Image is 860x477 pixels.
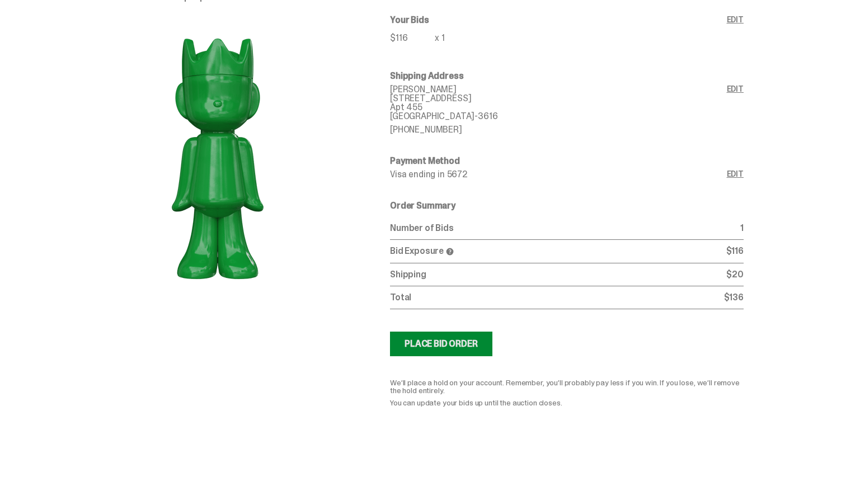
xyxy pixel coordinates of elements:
[106,17,330,297] img: product image
[390,399,744,407] p: You can update your bids up until the auction closes.
[390,224,740,233] p: Number of Bids
[740,224,744,233] p: 1
[390,201,744,210] h6: Order Summary
[727,170,744,179] a: Edit
[390,332,492,356] button: Place Bid Order
[435,34,445,42] p: x 1
[390,170,727,179] p: Visa ending in 5672
[390,103,727,112] p: Apt 455
[390,16,727,25] h6: Your Bids
[390,157,744,166] h6: Payment Method
[390,379,744,394] p: We’ll place a hold on your account. Remember, you’ll probably pay less if you win. If you lose, w...
[405,339,478,348] div: Place Bid Order
[727,16,744,49] a: Edit
[726,247,744,256] p: $116
[724,293,744,302] p: $136
[390,85,727,94] p: [PERSON_NAME]
[390,125,727,134] p: [PHONE_NUMBER]
[390,94,727,103] p: [STREET_ADDRESS]
[390,247,726,256] p: Bid Exposure
[726,270,744,279] p: $20
[390,72,744,81] h6: Shipping Address
[390,293,724,302] p: Total
[390,112,727,121] p: [GEOGRAPHIC_DATA]-3616
[390,270,726,279] p: Shipping
[727,85,744,134] a: Edit
[390,34,435,42] p: $116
